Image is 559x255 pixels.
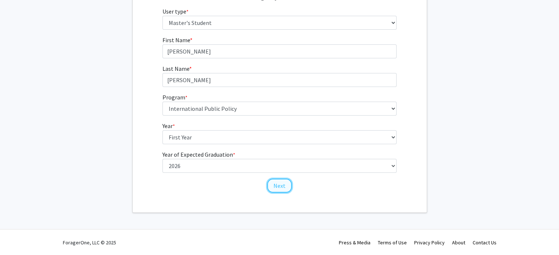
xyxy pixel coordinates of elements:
[162,121,175,130] label: Year
[378,239,407,246] a: Terms of Use
[414,239,445,246] a: Privacy Policy
[162,65,189,72] span: Last Name
[162,36,190,44] span: First Name
[267,179,292,193] button: Next
[339,239,370,246] a: Press & Media
[162,7,189,16] label: User type
[162,150,235,159] label: Year of Expected Graduation
[6,222,31,249] iframe: Chat
[473,239,497,246] a: Contact Us
[452,239,465,246] a: About
[162,93,187,102] label: Program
